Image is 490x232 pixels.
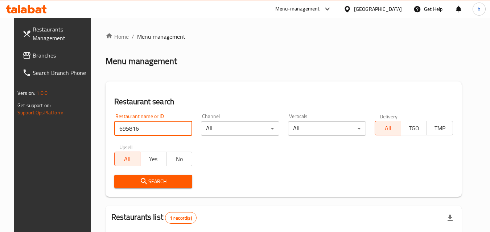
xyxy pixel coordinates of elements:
[380,114,398,119] label: Delivery
[17,47,96,64] a: Branches
[118,154,138,164] span: All
[106,32,129,41] a: Home
[427,121,453,135] button: TMP
[478,5,481,13] span: h
[17,64,96,81] a: Search Branch Phone
[137,32,185,41] span: Menu management
[17,88,35,98] span: Version:
[430,123,450,134] span: TMP
[354,5,402,13] div: [GEOGRAPHIC_DATA]
[119,144,133,149] label: Upsell
[201,121,279,136] div: All
[33,51,90,60] span: Branches
[114,175,193,188] button: Search
[120,177,187,186] span: Search
[375,121,401,135] button: All
[114,121,193,136] input: Search for restaurant name or ID..
[404,123,424,134] span: TGO
[33,68,90,77] span: Search Branch Phone
[166,152,193,166] button: No
[36,88,48,98] span: 1.0.0
[140,152,166,166] button: Yes
[106,32,462,41] nav: breadcrumb
[111,212,197,224] h2: Restaurants list
[17,108,63,117] a: Support.OpsPlatform
[114,96,453,107] h2: Restaurant search
[288,121,366,136] div: All
[165,212,197,224] div: Total records count
[114,152,141,166] button: All
[401,121,427,135] button: TGO
[165,215,196,222] span: 1 record(s)
[17,21,96,47] a: Restaurants Management
[275,5,320,13] div: Menu-management
[441,209,459,227] div: Export file
[378,123,398,134] span: All
[17,101,51,110] span: Get support on:
[169,154,190,164] span: No
[106,55,177,67] h2: Menu management
[143,154,164,164] span: Yes
[33,25,90,42] span: Restaurants Management
[132,32,134,41] li: /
